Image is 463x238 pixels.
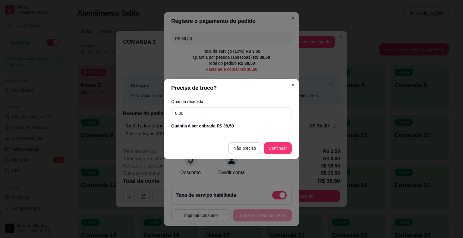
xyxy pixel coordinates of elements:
button: Continuar [264,142,292,154]
div: Quantia à ser cobrada R$ 38,50 [171,123,292,129]
button: Close [288,80,298,90]
button: Não preciso [228,142,262,154]
header: Precisa de troco? [164,79,299,97]
label: Quantia recebida [171,99,292,104]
